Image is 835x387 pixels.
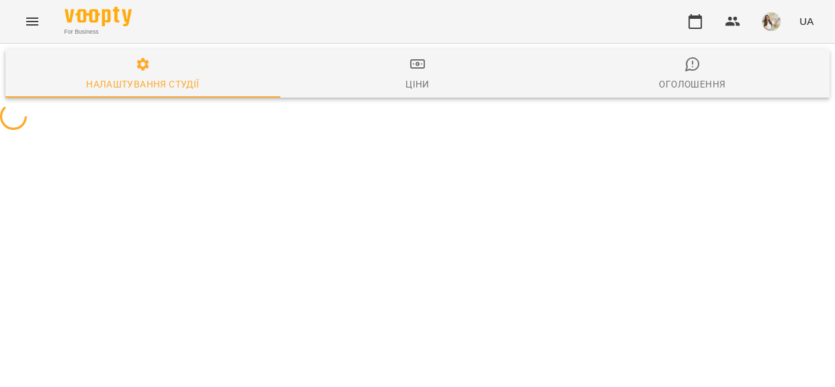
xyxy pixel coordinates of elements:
[16,5,48,38] button: Menu
[65,28,132,36] span: For Business
[65,7,132,26] img: Voopty Logo
[659,76,725,92] div: Оголошення
[405,76,430,92] div: Ціни
[799,14,813,28] span: UA
[762,12,781,31] img: e2864fcc2dab41a732c65cbee0bee3b0.png
[794,9,819,34] button: UA
[86,76,199,92] div: Налаштування студії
